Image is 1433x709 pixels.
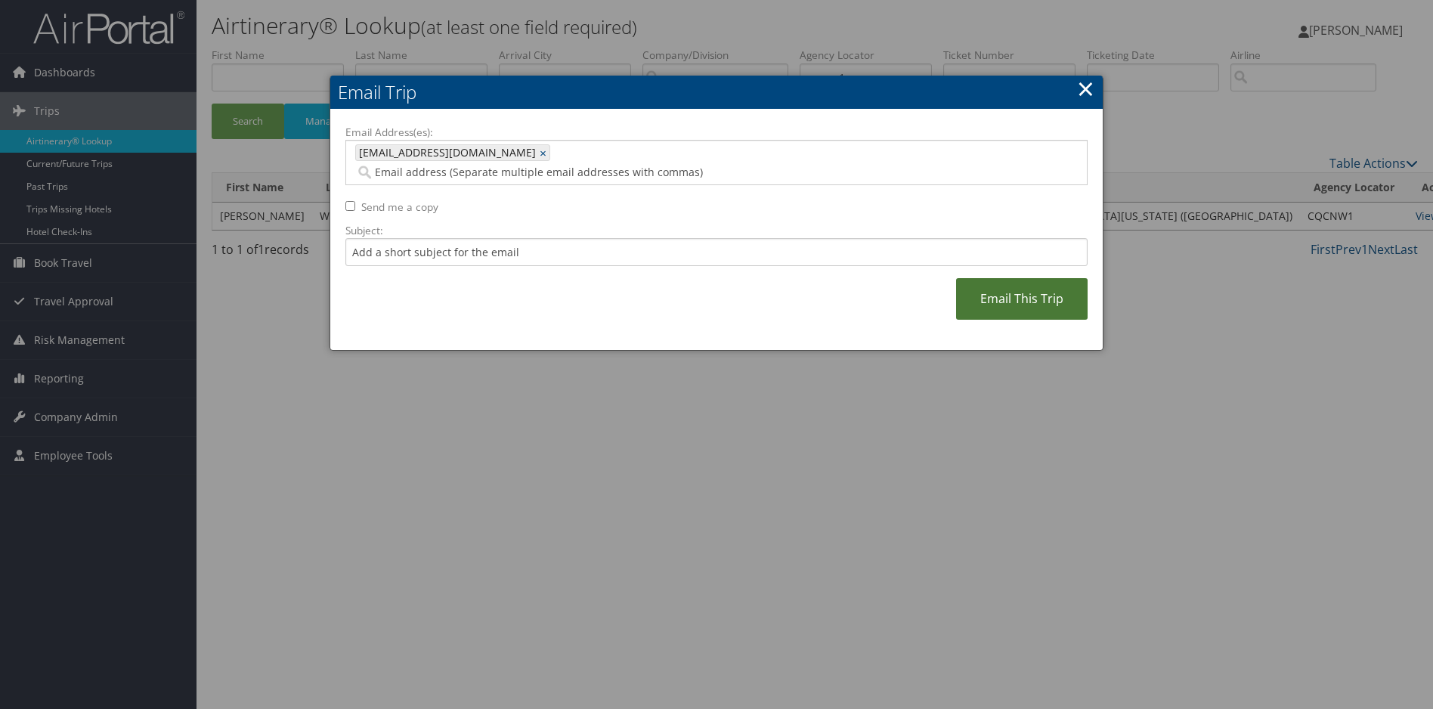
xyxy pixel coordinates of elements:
a: × [540,145,549,160]
a: × [1077,73,1094,104]
input: Email address (Separate multiple email addresses with commas) [355,165,979,180]
input: Add a short subject for the email [345,238,1088,266]
label: Send me a copy [361,200,438,215]
label: Subject: [345,223,1088,238]
h2: Email Trip [330,76,1103,109]
a: Email This Trip [956,278,1088,320]
label: Email Address(es): [345,125,1088,140]
span: [EMAIL_ADDRESS][DOMAIN_NAME] [356,145,536,160]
